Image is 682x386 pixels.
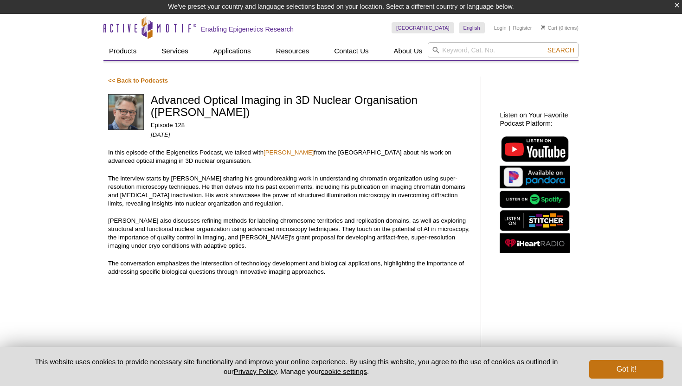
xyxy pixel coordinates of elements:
[321,367,367,375] button: cookie settings
[500,191,570,208] img: Listen on Spotify
[270,42,315,60] a: Resources
[392,22,454,33] a: [GEOGRAPHIC_DATA]
[547,46,574,54] span: Search
[108,94,144,130] img: Lothar Schermelleh
[459,22,485,33] a: English
[500,111,574,128] h2: Listen on Your Favorite Podcast Platform:
[108,77,168,84] a: << Back to Podcasts
[500,210,570,231] img: Listen on Stitcher
[545,46,577,54] button: Search
[494,25,507,31] a: Login
[541,22,579,33] li: (0 items)
[19,357,574,376] p: This website uses cookies to provide necessary site functionality and improve your online experie...
[509,22,510,33] li: |
[541,25,545,30] img: Your Cart
[234,367,277,375] a: Privacy Policy
[108,259,471,276] p: The conversation emphasizes the intersection of technology development and biological application...
[103,42,142,60] a: Products
[500,135,570,163] img: Listen on YouTube
[151,121,472,129] p: Episode 128
[108,285,471,355] iframe: Advanced Optical Imaging in 3D Nuclear Organisation (Lothar Schermelleh)
[151,94,472,120] h1: Advanced Optical Imaging in 3D Nuclear Organisation ([PERSON_NAME])
[589,360,663,379] button: Got it!
[500,166,570,188] img: Listen on Pandora
[388,42,428,60] a: About Us
[428,42,579,58] input: Keyword, Cat. No.
[156,42,194,60] a: Services
[513,25,532,31] a: Register
[328,42,374,60] a: Contact Us
[264,149,314,156] a: [PERSON_NAME]
[108,217,471,250] p: [PERSON_NAME] also discusses refining methods for labeling chromosome territories and replication...
[500,233,570,253] img: Listen on iHeartRadio
[108,148,471,165] p: In this episode of the Epigenetics Podcast, we talked with from the [GEOGRAPHIC_DATA] about his w...
[151,131,170,138] em: [DATE]
[108,174,471,208] p: The interview starts by [PERSON_NAME] sharing his groundbreaking work in understanding chromatin ...
[201,25,294,33] h2: Enabling Epigenetics Research
[208,42,257,60] a: Applications
[541,25,557,31] a: Cart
